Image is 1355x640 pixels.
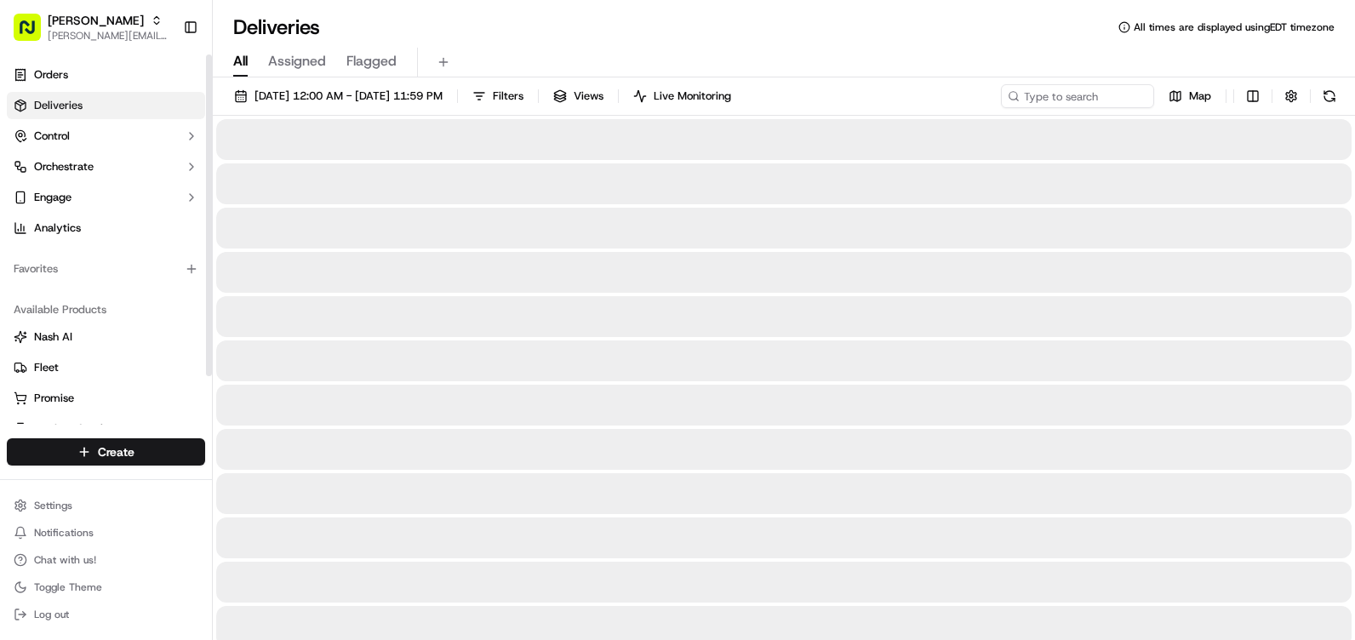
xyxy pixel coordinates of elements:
[48,12,144,29] button: [PERSON_NAME]
[98,443,134,460] span: Create
[14,391,198,406] a: Promise
[34,553,96,567] span: Chat with us!
[226,84,450,108] button: [DATE] 12:00 AM - [DATE] 11:59 PM
[1189,89,1211,104] span: Map
[7,214,205,242] a: Analytics
[34,421,116,437] span: Product Catalog
[233,51,248,71] span: All
[7,153,205,180] button: Orchestrate
[7,415,205,443] button: Product Catalog
[34,360,59,375] span: Fleet
[546,84,611,108] button: Views
[654,89,731,104] span: Live Monitoring
[1161,84,1219,108] button: Map
[626,84,739,108] button: Live Monitoring
[34,526,94,540] span: Notifications
[7,385,205,412] button: Promise
[34,98,83,113] span: Deliveries
[7,575,205,599] button: Toggle Theme
[233,14,320,41] h1: Deliveries
[254,89,443,104] span: [DATE] 12:00 AM - [DATE] 11:59 PM
[7,354,205,381] button: Fleet
[7,521,205,545] button: Notifications
[34,67,68,83] span: Orders
[7,548,205,572] button: Chat with us!
[7,323,205,351] button: Nash AI
[1318,84,1341,108] button: Refresh
[465,84,531,108] button: Filters
[34,329,72,345] span: Nash AI
[1001,84,1154,108] input: Type to search
[34,129,70,144] span: Control
[34,159,94,174] span: Orchestrate
[34,190,71,205] span: Engage
[7,184,205,211] button: Engage
[7,494,205,517] button: Settings
[14,421,198,437] a: Product Catalog
[48,29,169,43] button: [PERSON_NAME][EMAIL_ADDRESS][PERSON_NAME][DOMAIN_NAME]
[7,603,205,626] button: Log out
[7,296,205,323] div: Available Products
[268,51,326,71] span: Assigned
[34,580,102,594] span: Toggle Theme
[14,360,198,375] a: Fleet
[7,92,205,119] a: Deliveries
[574,89,603,104] span: Views
[346,51,397,71] span: Flagged
[14,329,198,345] a: Nash AI
[7,438,205,466] button: Create
[34,220,81,236] span: Analytics
[7,255,205,283] div: Favorites
[7,123,205,150] button: Control
[34,608,69,621] span: Log out
[493,89,523,104] span: Filters
[1134,20,1335,34] span: All times are displayed using EDT timezone
[34,499,72,512] span: Settings
[7,7,176,48] button: [PERSON_NAME][PERSON_NAME][EMAIL_ADDRESS][PERSON_NAME][DOMAIN_NAME]
[34,391,74,406] span: Promise
[7,61,205,89] a: Orders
